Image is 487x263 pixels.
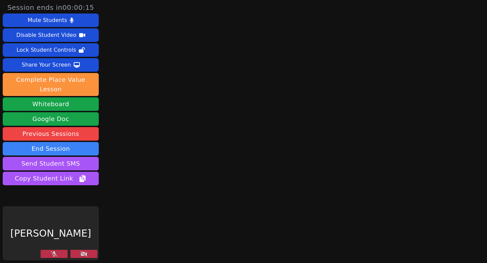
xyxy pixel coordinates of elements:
[3,157,99,170] button: Send Student SMS
[3,28,99,42] button: Disable Student Video
[3,58,99,72] button: Share Your Screen
[3,127,99,141] a: Previous Sessions
[3,73,99,96] button: Complete Place Value Lesson
[3,142,99,156] button: End Session
[16,30,76,41] div: Disable Student Video
[28,15,67,26] div: Mute Students
[63,3,94,11] time: 00:00:15
[3,43,99,57] button: Lock Student Controls
[3,14,99,27] button: Mute Students
[17,45,76,55] div: Lock Student Controls
[3,206,99,260] div: [PERSON_NAME]
[3,112,99,126] a: Google Doc
[3,97,99,111] button: Whiteboard
[15,174,87,183] span: Copy Student Link
[3,172,99,185] button: Copy Student Link
[22,59,71,70] div: Share Your Screen
[7,3,94,12] span: Session ends in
